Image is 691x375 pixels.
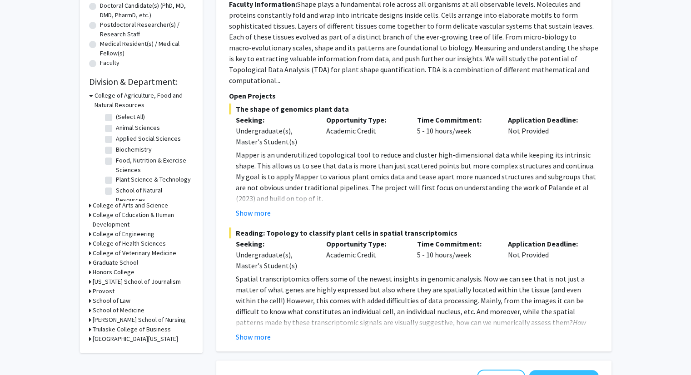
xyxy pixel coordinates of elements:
button: Show more [236,331,271,342]
label: Medical Resident(s) / Medical Fellow(s) [100,39,194,58]
p: Opportunity Type: [326,238,403,249]
p: Open Projects [229,90,599,101]
p: Mapper is an underutilized topological tool to reduce and cluster high-dimensional data while kee... [236,149,599,204]
p: Time Commitment: [417,238,494,249]
div: Not Provided [501,238,592,271]
label: Doctoral Candidate(s) (PhD, MD, DMD, PharmD, etc.) [100,1,194,20]
p: Application Deadline: [508,238,585,249]
div: 5 - 10 hours/week [410,238,501,271]
h3: [GEOGRAPHIC_DATA][US_STATE] [93,334,178,344]
label: (Select All) [116,112,145,122]
label: Plant Science & Technology [116,175,191,184]
label: Food, Nutrition & Exercise Sciences [116,156,191,175]
h3: Trulaske College of Business [93,325,171,334]
h3: Graduate School [93,258,138,267]
p: Seeking: [236,238,313,249]
div: Academic Credit [319,114,410,147]
p: Spatial transcriptomics offers some of the newest insights in genomic analysis. Now we can see th... [236,273,599,339]
label: Animal Sciences [116,123,160,133]
h3: College of Engineering [93,229,154,239]
label: Faculty [100,58,119,68]
h3: College of Arts and Science [93,201,168,210]
h3: Honors College [93,267,134,277]
h3: College of Education & Human Development [93,210,194,229]
span: Reading: Topology to classify plant cells in spatial transcriptomics [229,227,599,238]
h3: Provost [93,286,114,296]
h3: College of Agriculture, Food and Natural Resources [94,91,194,110]
h2: Division & Department: [89,76,194,87]
p: Time Commitment: [417,114,494,125]
label: School of Natural Resources [116,186,191,205]
p: Application Deadline: [508,114,585,125]
label: Applied Social Sciences [116,134,181,143]
h3: College of Veterinary Medicine [93,248,176,258]
iframe: Chat [7,334,39,368]
label: Biochemistry [116,145,152,154]
h3: College of Health Sciences [93,239,166,248]
div: Undergraduate(s), Master's Student(s) [236,249,313,271]
div: Undergraduate(s), Master's Student(s) [236,125,313,147]
h3: School of Medicine [93,306,144,315]
h3: [PERSON_NAME] School of Nursing [93,315,186,325]
label: Postdoctoral Researcher(s) / Research Staff [100,20,194,39]
div: Not Provided [501,114,592,147]
div: 5 - 10 hours/week [410,114,501,147]
p: Seeking: [236,114,313,125]
h3: [US_STATE] School of Journalism [93,277,181,286]
span: The shape of genomics plant data [229,104,599,114]
p: Opportunity Type: [326,114,403,125]
em: How patterny is a pattern? [236,318,586,338]
h3: School of Law [93,296,130,306]
button: Show more [236,207,271,218]
div: Academic Credit [319,238,410,271]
